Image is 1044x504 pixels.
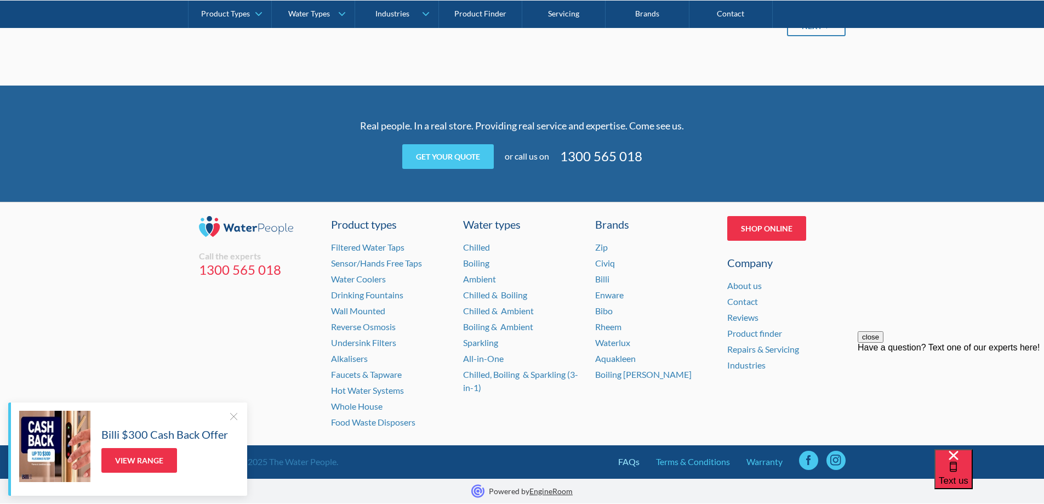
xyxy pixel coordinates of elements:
[201,9,250,18] div: Product Types
[463,290,527,300] a: Chilled & Boiling
[463,337,498,348] a: Sparkling
[595,337,630,348] a: Waterlux
[727,254,846,271] div: Company
[331,321,396,332] a: Reverse Osmosis
[746,455,783,468] a: Warranty
[656,455,730,468] a: Terms & Conditions
[19,411,90,482] img: Billi $300 Cash Back Offer
[595,242,608,252] a: Zip
[618,455,640,468] a: FAQs
[331,258,422,268] a: Sensor/Hands Free Taps
[331,337,396,348] a: Undersink Filters
[595,321,621,332] a: Rheem
[505,150,549,163] p: or call us on
[463,258,489,268] a: Boiling
[727,328,782,338] a: Product finder
[595,258,615,268] a: Civiq
[331,353,368,364] a: Alkalisers
[934,449,1044,504] iframe: podium webchat widget bubble
[463,242,490,252] a: Chilled
[595,290,624,300] a: Enware
[595,369,692,380] a: Boiling [PERSON_NAME]
[595,274,609,284] a: Billi
[595,216,714,233] div: Brands
[402,144,494,169] a: Get your quote
[331,305,385,316] a: Wall Mounted
[331,401,383,411] a: Whole House
[463,353,504,364] a: All-in-One
[529,486,573,496] a: EngineRoom
[101,448,177,473] a: View Range
[595,305,613,316] a: Bibo
[331,274,386,284] a: Water Coolers
[595,353,636,364] a: Aquakleen
[375,9,409,18] div: Industries
[727,216,806,241] a: Shop Online
[199,251,317,262] div: Call the experts
[489,485,573,497] p: Powered by
[331,417,415,427] a: Food Waste Disposers
[331,385,404,395] a: Hot Water Systems
[331,369,402,380] a: Faucets & Tapware
[463,274,496,284] a: Ambient
[463,216,581,233] a: Water types
[727,344,799,354] a: Repairs & Servicing
[199,262,317,278] a: 1300 565 018
[560,146,642,166] a: 1300 565 018
[727,280,762,291] a: About us
[331,290,403,300] a: Drinking Fountains
[858,331,1044,463] iframe: podium webchat widget prompt
[463,321,533,332] a: Boiling & Ambient
[463,305,534,316] a: Chilled & Ambient
[331,242,404,252] a: Filtered Water Taps
[727,296,758,307] a: Contact
[288,9,330,18] div: Water Types
[309,118,736,133] p: Real people. In a real store. Providing real service and expertise. Come see us.
[727,312,758,322] a: Reviews
[727,360,766,370] a: Industries
[463,369,578,393] a: Chilled, Boiling & Sparkling (3-in-1)
[101,426,228,443] h5: Billi $300 Cash Back Offer
[199,455,338,468] div: © Copyright 2025 The Water People.
[331,216,449,233] a: Product types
